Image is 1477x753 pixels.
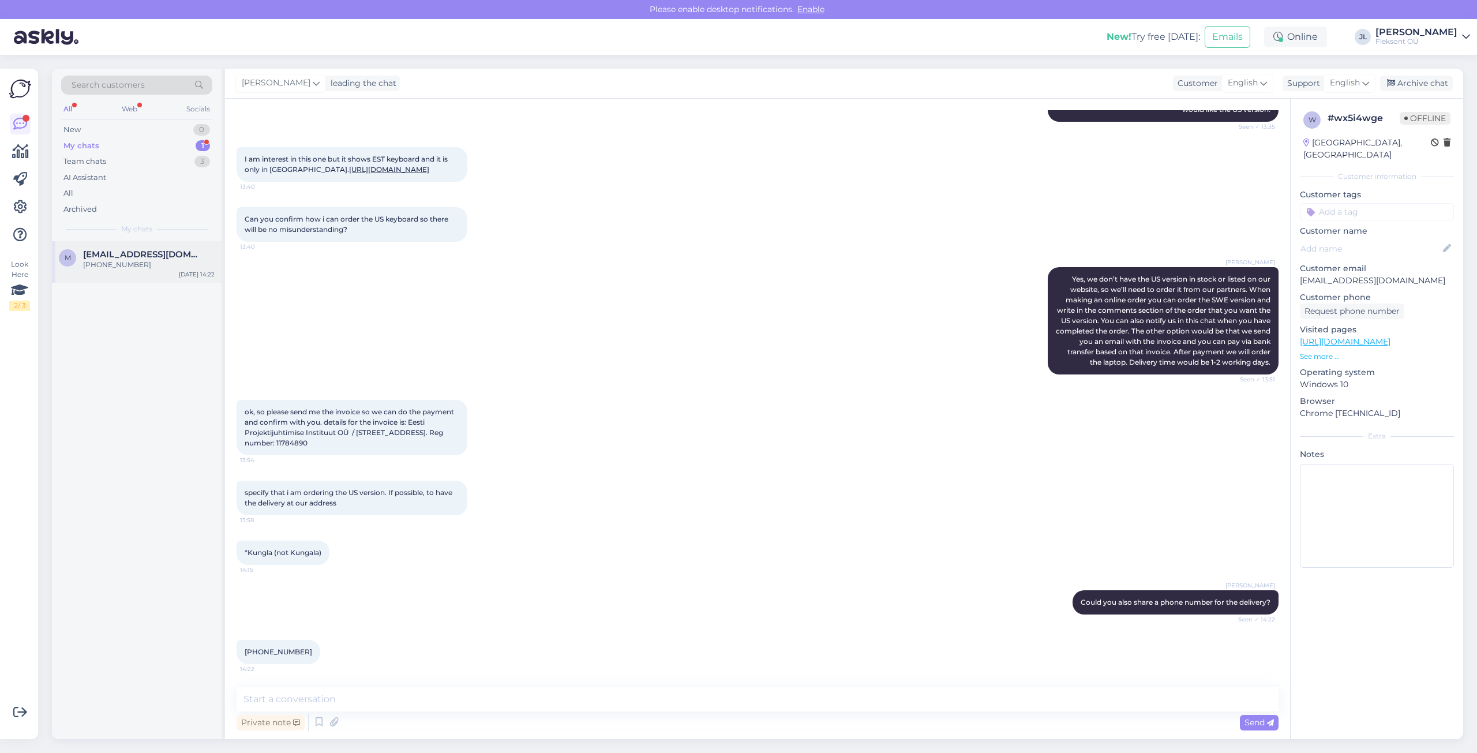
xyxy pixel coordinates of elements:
[194,156,210,167] div: 3
[9,78,31,100] img: Askly Logo
[245,155,449,174] span: I am interest in this one but it shows EST keyboard and it is only in [GEOGRAPHIC_DATA].
[1300,242,1441,255] input: Add name
[1232,375,1275,384] span: Seen ✓ 13:51
[1225,258,1275,267] span: [PERSON_NAME]
[245,488,454,507] span: specify that i am ordering the US version. If possible, to have the delivery at our address
[1328,111,1400,125] div: # wx5i4wge
[1300,275,1454,287] p: [EMAIL_ADDRESS][DOMAIN_NAME]
[326,77,396,89] div: leading the chat
[1309,115,1316,124] span: w
[1300,431,1454,441] div: Extra
[237,715,305,730] div: Private note
[240,182,283,191] span: 13:40
[1300,366,1454,379] p: Operating system
[63,156,106,167] div: Team chats
[245,215,450,234] span: Can you confirm how i can order the US keyboard so there will be no misunderstanding?
[1300,324,1454,336] p: Visited pages
[349,165,429,174] a: [URL][DOMAIN_NAME]
[1107,31,1131,42] b: New!
[794,4,828,14] span: Enable
[1264,27,1327,47] div: Online
[242,77,310,89] span: [PERSON_NAME]
[1300,189,1454,201] p: Customer tags
[245,548,321,557] span: *Kungla (not Kungala)
[1380,76,1453,91] div: Archive chat
[1225,581,1275,590] span: [PERSON_NAME]
[1173,77,1218,89] div: Customer
[1081,598,1270,606] span: Could you also share a phone number for the delivery?
[240,665,283,673] span: 14:22
[1244,717,1274,728] span: Send
[1375,28,1470,46] a: [PERSON_NAME]Fleksont OÜ
[184,102,212,117] div: Socials
[1355,29,1371,45] div: JL
[1107,30,1200,44] div: Try free [DATE]:
[63,204,97,215] div: Archived
[245,407,456,447] span: ok, so please send me the invoice so we can do the payment and confirm with you. details for the ...
[1400,112,1450,125] span: Offline
[193,124,210,136] div: 0
[196,140,210,152] div: 1
[1300,379,1454,391] p: Windows 10
[179,270,215,279] div: [DATE] 14:22
[1303,137,1431,161] div: [GEOGRAPHIC_DATA], [GEOGRAPHIC_DATA]
[83,260,215,270] div: [PHONE_NUMBER]
[83,249,203,260] span: marcopsantos23@gmail.com
[72,79,145,91] span: Search customers
[240,242,283,251] span: 13:40
[1300,351,1454,362] p: See more ...
[65,253,71,262] span: m
[121,224,152,234] span: My chats
[1232,615,1275,624] span: Seen ✓ 14:22
[63,140,99,152] div: My chats
[1300,291,1454,304] p: Customer phone
[63,172,106,183] div: AI Assistant
[63,188,73,199] div: All
[240,516,283,525] span: 13:58
[1375,37,1457,46] div: Fleksont OÜ
[1300,395,1454,407] p: Browser
[63,124,81,136] div: New
[1300,263,1454,275] p: Customer email
[119,102,140,117] div: Web
[240,456,283,464] span: 13:54
[245,647,312,656] span: [PHONE_NUMBER]
[1300,448,1454,460] p: Notes
[1300,407,1454,419] p: Chrome [TECHNICAL_ID]
[240,565,283,574] span: 14:15
[9,259,30,311] div: Look Here
[1300,203,1454,220] input: Add a tag
[1205,26,1250,48] button: Emails
[9,301,30,311] div: 2 / 3
[1300,171,1454,182] div: Customer information
[1300,304,1404,319] div: Request phone number
[1232,122,1275,131] span: Seen ✓ 13:35
[1375,28,1457,37] div: [PERSON_NAME]
[1300,225,1454,237] p: Customer name
[1056,275,1272,366] span: Yes, we don’t have the US version in stock or listed on our website, so we’ll need to order it fr...
[1300,336,1390,347] a: [URL][DOMAIN_NAME]
[1330,77,1360,89] span: English
[61,102,74,117] div: All
[1228,77,1258,89] span: English
[1283,77,1320,89] div: Support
